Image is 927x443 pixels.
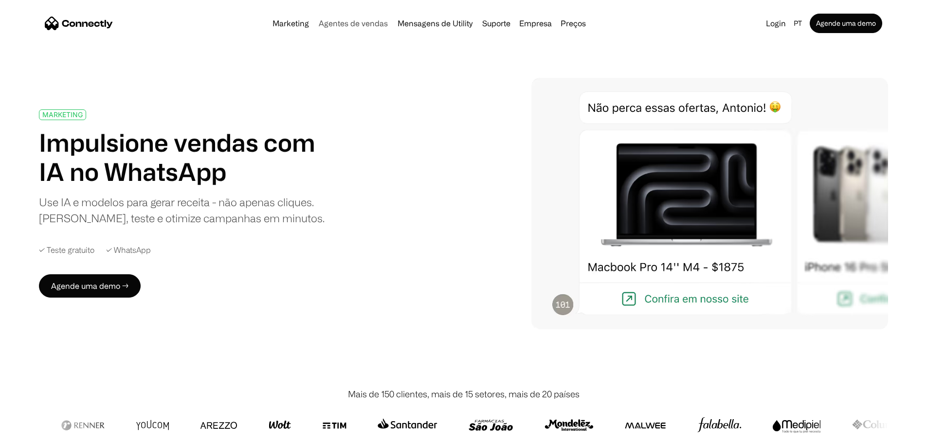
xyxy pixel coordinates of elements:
div: MARKETING [42,111,83,118]
a: Agentes de vendas [315,19,392,27]
div: Mais de 150 clientes, mais de 15 setores, mais de 20 países [348,388,580,401]
a: Login [762,17,790,30]
aside: Language selected: Português (Brasil) [10,425,58,440]
h1: Impulsione vendas com IA no WhatsApp [39,128,340,186]
a: Suporte [478,19,514,27]
div: ✓ WhatsApp [106,246,151,255]
a: Preços [557,19,590,27]
div: ✓ Teste gratuito [39,246,94,255]
a: Agende uma demo [810,14,882,33]
div: Empresa [516,17,555,30]
a: Marketing [269,19,313,27]
a: Mensagens de Utility [394,19,476,27]
div: Empresa [519,17,552,30]
a: home [45,16,113,31]
ul: Language list [19,426,58,440]
div: Use IA e modelos para gerar receita - não apenas cliques. [PERSON_NAME], teste e otimize campanha... [39,194,340,226]
div: pt [794,17,802,30]
div: pt [790,17,808,30]
a: Agende uma demo → [39,274,141,298]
